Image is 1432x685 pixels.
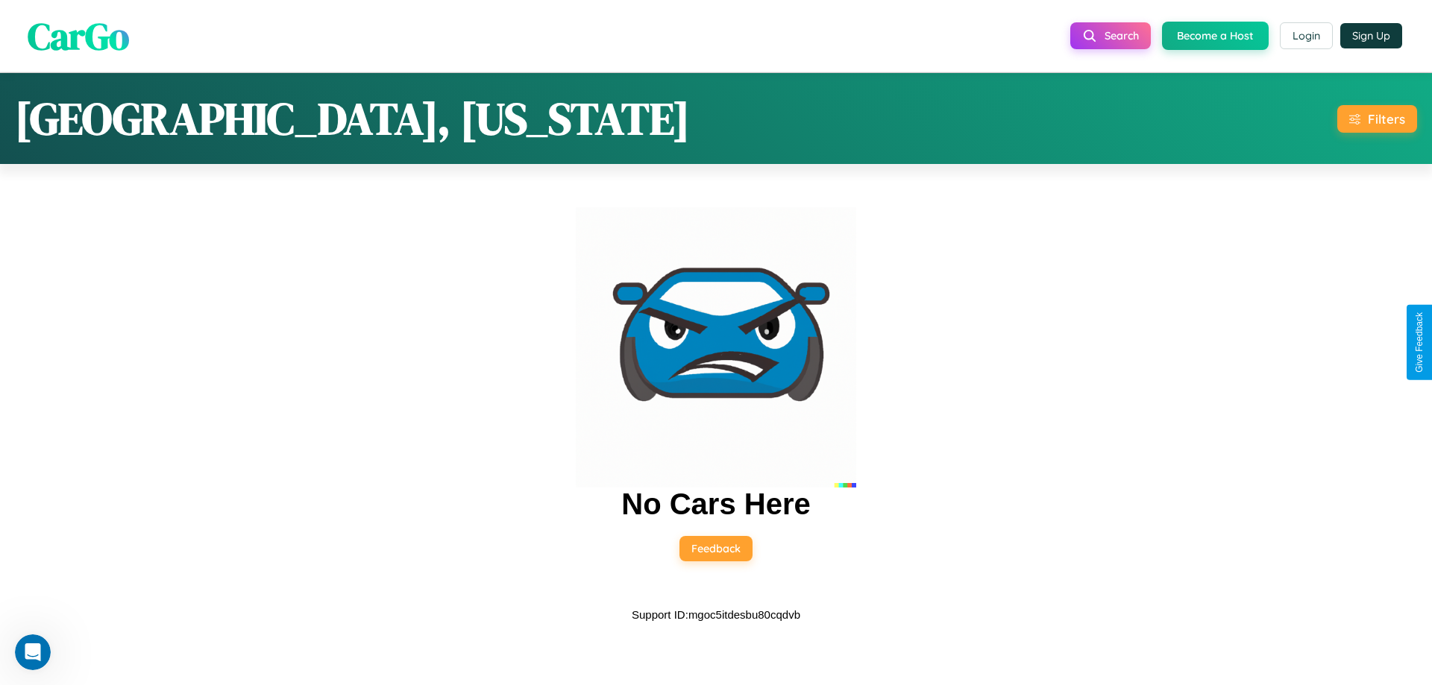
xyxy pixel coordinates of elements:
span: CarGo [28,10,129,61]
button: Feedback [679,536,753,561]
button: Sign Up [1340,23,1402,48]
button: Search [1070,22,1151,49]
button: Login [1280,22,1333,49]
button: Become a Host [1162,22,1269,50]
div: Filters [1368,111,1405,127]
iframe: Intercom live chat [15,634,51,670]
button: Filters [1337,105,1417,133]
p: Support ID: mgoc5itdesbu80cqdvb [632,604,800,625]
div: Give Feedback [1414,312,1425,373]
span: Search [1105,29,1139,42]
h2: No Cars Here [621,487,810,521]
h1: [GEOGRAPHIC_DATA], [US_STATE] [15,88,690,149]
img: car [576,207,856,487]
